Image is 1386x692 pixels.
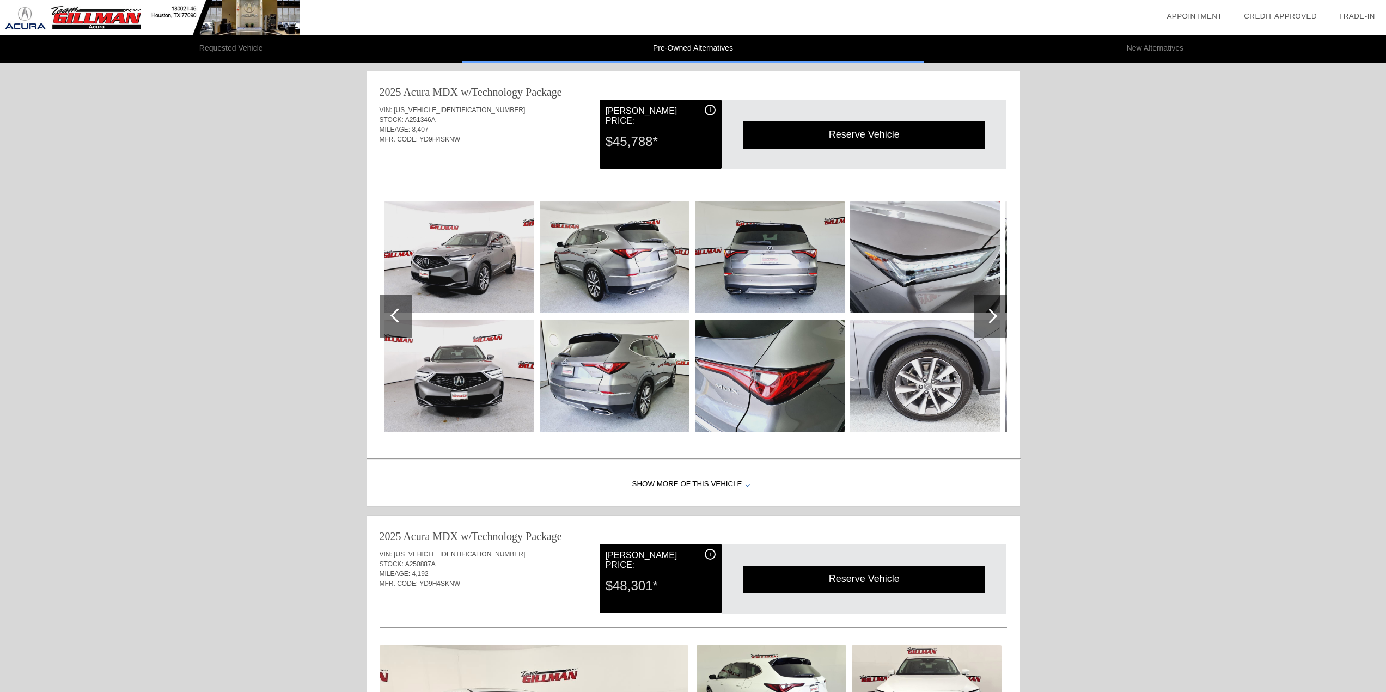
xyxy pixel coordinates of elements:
span: 4,192 [412,570,429,578]
img: 022a601f53ad48adbf45145eb13ebc05.jpg [1005,320,1155,432]
div: 2025 Acura MDX [380,84,458,100]
img: 0bb96ca998894d50921cc57c10182f4c.jpg [695,201,845,313]
span: MILEAGE: [380,126,411,133]
li: Pre-Owned Alternatives [462,35,924,63]
img: bb03ccba2b784a08b6cf5ba93cceb6dc.jpg [850,320,1000,432]
span: VIN: [380,550,392,558]
span: A251346A [405,116,436,124]
span: STOCK: [380,116,404,124]
div: Reserve Vehicle [743,121,985,148]
div: w/Technology Package [461,529,562,544]
span: [US_VEHICLE_IDENTIFICATION_NUMBER] [394,106,525,114]
div: w/Technology Package [461,84,562,100]
img: 42d60294b0fe44cb98f9940e24b18035.jpg [540,201,689,313]
a: Trade-In [1339,12,1375,20]
img: 7817ea7a9ae141efb4ad570e8956fe2f.jpg [695,320,845,432]
div: [PERSON_NAME] Price: [606,549,716,572]
span: A250887A [405,560,436,568]
img: 6c8aa13b8f1740ef8ba58858f5760acc.jpg [384,320,534,432]
img: 919b5be350ec4f4ca4cbf25490218018.jpg [850,201,1000,313]
div: Show More of this Vehicle [367,463,1020,506]
span: MFR. CODE: [380,136,418,143]
div: Quoted on [DATE] 12:41:58 PM [380,151,1007,168]
div: i [705,549,716,560]
div: $45,788* [606,127,716,156]
span: 8,407 [412,126,429,133]
li: New Alternatives [924,35,1386,63]
div: Quoted on [DATE] 12:41:58 PM [380,595,1007,613]
span: YD9H4SKNW [419,580,460,587]
div: Reserve Vehicle [743,566,985,592]
span: MFR. CODE: [380,580,418,587]
span: MILEAGE: [380,570,411,578]
span: VIN: [380,106,392,114]
img: 7dbae162b8b94df9934b6b8eca47b9be.jpg [540,320,689,432]
a: Appointment [1167,12,1222,20]
div: [PERSON_NAME] Price: [606,105,716,127]
span: [US_VEHICLE_IDENTIFICATION_NUMBER] [394,550,525,558]
div: $48,301* [606,572,716,600]
img: 52889367f8504bdf9caee910d50b5c3f.jpg [384,201,534,313]
div: 2025 Acura MDX [380,529,458,544]
span: STOCK: [380,560,404,568]
span: YD9H4SKNW [419,136,460,143]
a: Credit Approved [1244,12,1317,20]
img: 8e2eebd429bf475cb2a633500ceb159d.jpg [1005,201,1155,313]
div: i [705,105,716,115]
